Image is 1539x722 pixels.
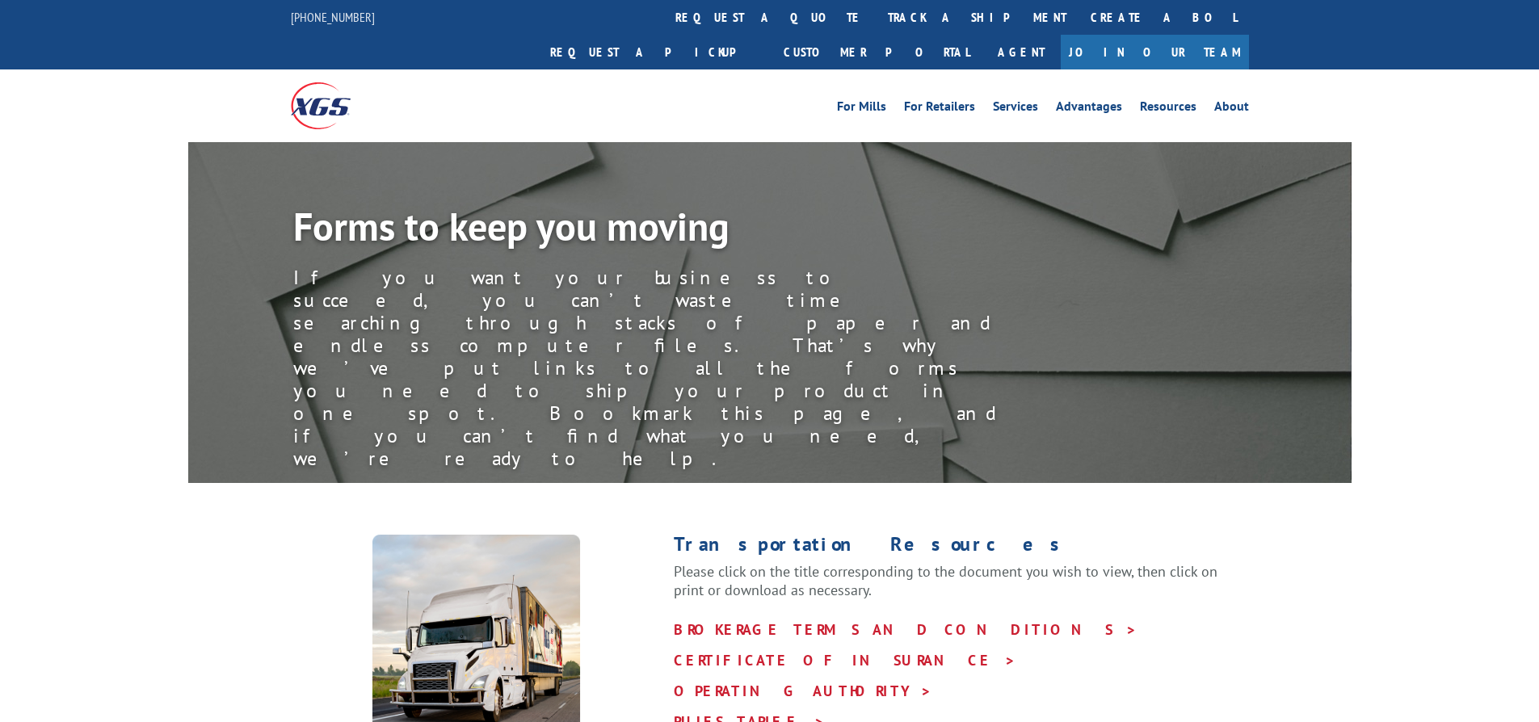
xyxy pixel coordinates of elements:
a: Advantages [1056,100,1122,118]
a: CERTIFICATE OF INSURANCE > [674,651,1016,670]
h1: Transportation Resources [674,535,1249,562]
a: For Mills [837,100,886,118]
a: For Retailers [904,100,975,118]
h1: Forms to keep you moving [293,207,1020,254]
p: Please click on the title corresponding to the document you wish to view, then click on print or ... [674,562,1249,615]
div: If you want your business to succeed, you can’t waste time searching through stacks of paper and ... [293,267,1020,470]
a: OPERATING AUTHORITY > [674,682,932,700]
a: Services [993,100,1038,118]
a: BROKERAGE TERMS AND CONDITIONS > [674,620,1137,639]
a: Customer Portal [772,35,982,69]
a: Resources [1140,100,1196,118]
a: About [1214,100,1249,118]
a: Join Our Team [1061,35,1249,69]
a: Agent [982,35,1061,69]
a: Request a pickup [538,35,772,69]
a: [PHONE_NUMBER] [291,9,375,25]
